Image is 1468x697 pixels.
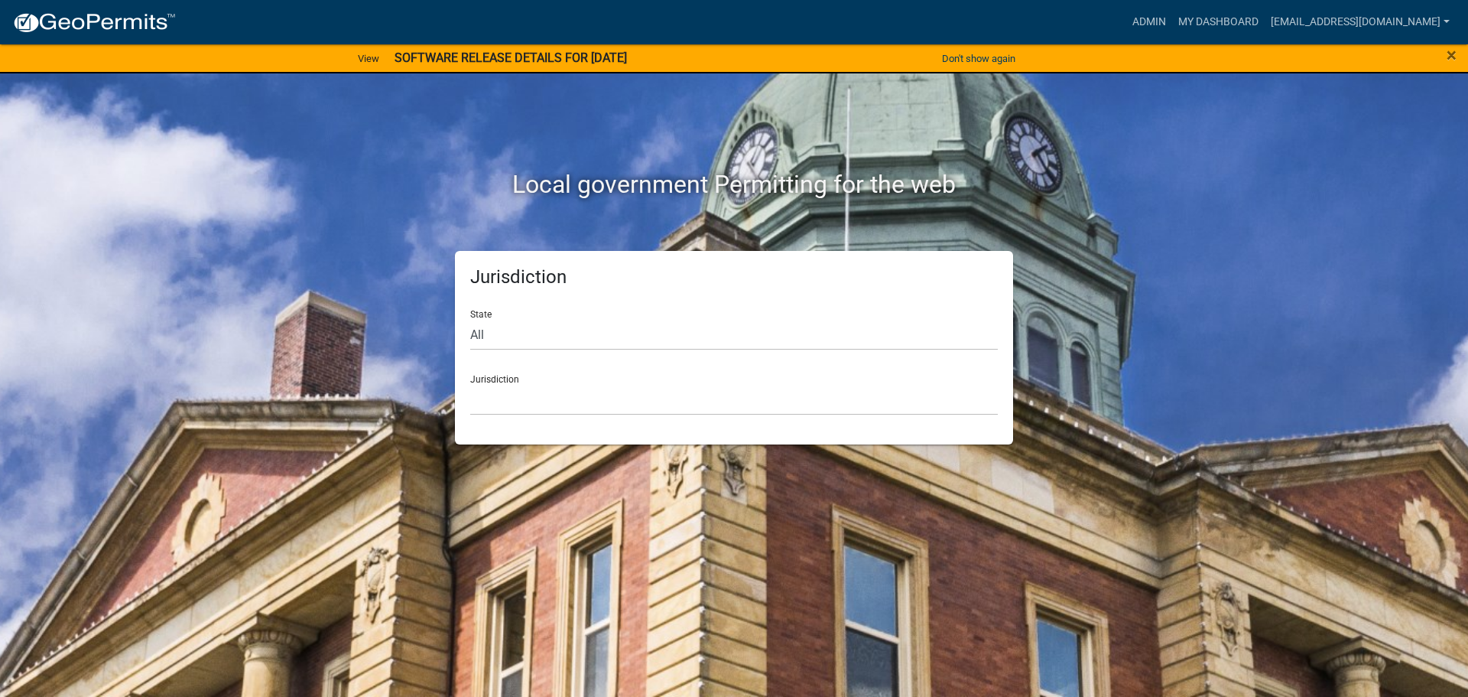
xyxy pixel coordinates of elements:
a: My Dashboard [1172,8,1265,37]
h5: Jurisdiction [470,266,998,288]
button: Don't show again [936,46,1021,71]
a: Admin [1126,8,1172,37]
strong: SOFTWARE RELEASE DETAILS FOR [DATE] [395,50,627,65]
span: × [1447,44,1457,66]
a: [EMAIL_ADDRESS][DOMAIN_NAME] [1265,8,1456,37]
h2: Local government Permitting for the web [310,170,1158,199]
button: Close [1447,46,1457,64]
a: View [352,46,385,71]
